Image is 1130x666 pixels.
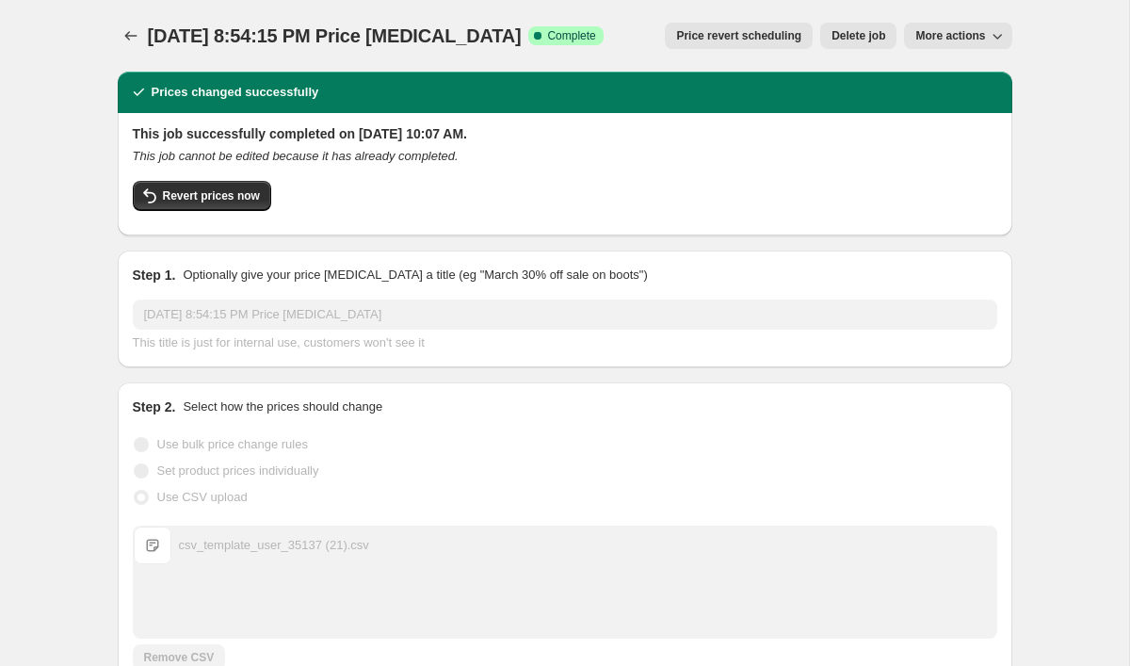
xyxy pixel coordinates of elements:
button: Revert prices now [133,181,271,211]
button: Price revert scheduling [665,23,813,49]
input: 30% off holiday sale [133,300,997,330]
span: Price revert scheduling [676,28,801,43]
p: Optionally give your price [MEDICAL_DATA] a title (eg "March 30% off sale on boots") [183,266,647,284]
span: Use CSV upload [157,490,248,504]
span: Revert prices now [163,188,260,203]
span: This title is just for internal use, customers won't see it [133,335,425,349]
span: More actions [915,28,985,43]
button: Price change jobs [118,23,144,49]
p: Select how the prices should change [183,398,382,416]
h2: Prices changed successfully [152,83,319,102]
span: Use bulk price change rules [157,437,308,451]
span: Delete job [831,28,885,43]
i: This job cannot be edited because it has already completed. [133,149,459,163]
button: Delete job [820,23,896,49]
div: csv_template_user_35137 (21).csv [179,536,369,555]
span: [DATE] 8:54:15 PM Price [MEDICAL_DATA] [148,25,522,46]
span: Set product prices individually [157,463,319,478]
h2: Step 2. [133,398,176,416]
button: More actions [904,23,1011,49]
h2: Step 1. [133,266,176,284]
h2: This job successfully completed on [DATE] 10:07 AM. [133,124,997,143]
span: Complete [547,28,595,43]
